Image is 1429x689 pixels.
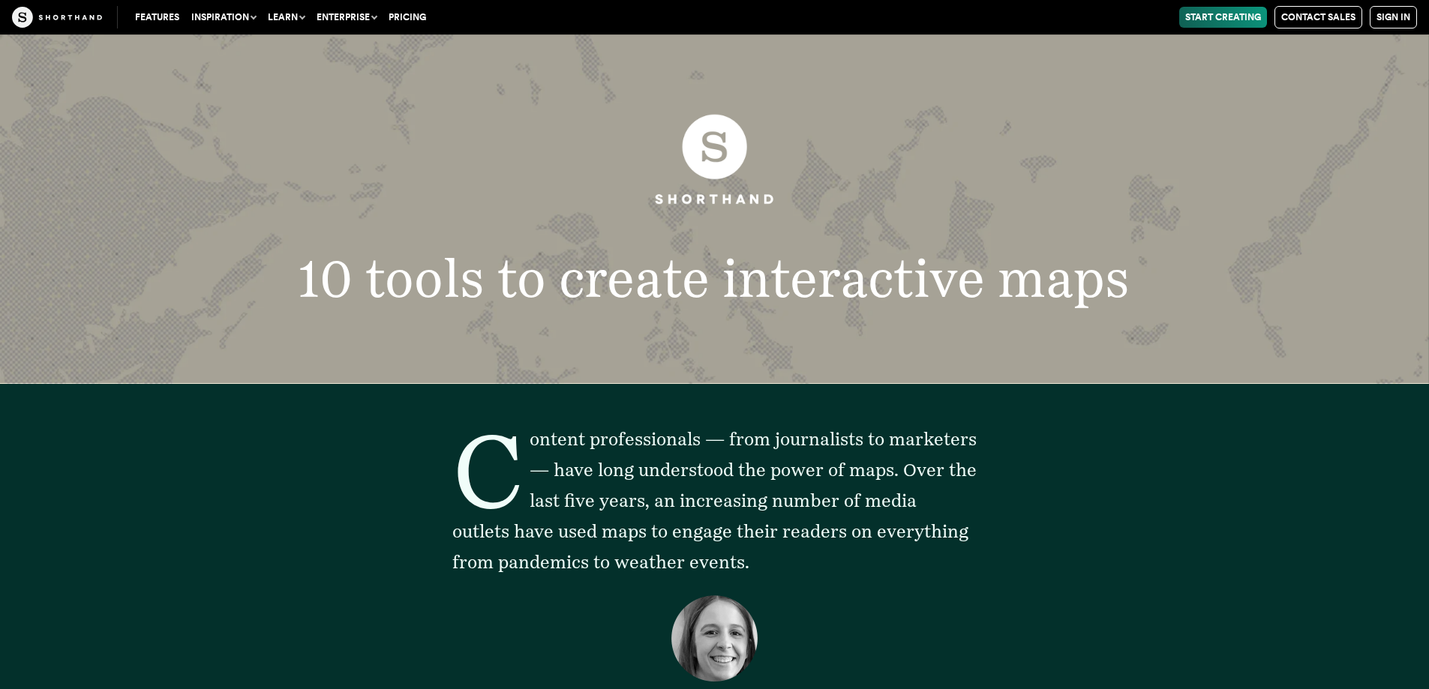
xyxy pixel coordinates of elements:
[227,253,1202,305] h1: 10 tools to create interactive maps
[383,7,432,28] a: Pricing
[1274,6,1362,28] a: Contact Sales
[452,428,977,572] span: Content professionals — from journalists to marketers — have long understood the power of maps. O...
[129,7,185,28] a: Features
[1370,6,1417,28] a: Sign in
[311,7,383,28] button: Enterprise
[12,7,102,28] img: The Craft
[262,7,311,28] button: Learn
[1179,7,1267,28] a: Start Creating
[185,7,262,28] button: Inspiration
